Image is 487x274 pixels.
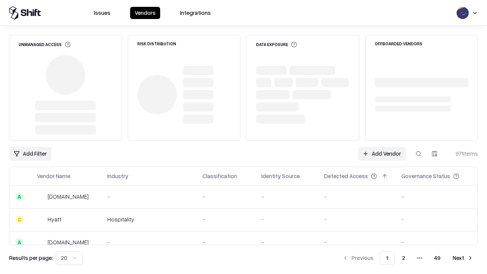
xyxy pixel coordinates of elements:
div: - [324,215,389,223]
p: Results per page: [9,254,53,262]
div: - [261,215,312,223]
img: intrado.com [37,193,45,201]
div: Offboarded Vendors [375,41,422,46]
a: Add Vendor [358,147,406,161]
div: - [401,238,471,246]
div: Detected Access [324,172,368,180]
div: Governance Status [401,172,450,180]
div: A [16,239,23,246]
div: - [202,193,249,201]
div: Vendor Name [37,172,70,180]
div: C [16,216,23,223]
div: - [202,215,249,223]
img: primesec.co.il [37,239,45,246]
button: Integrations [175,7,215,19]
button: Next [448,251,478,265]
div: Hospitality [107,215,190,223]
div: - [261,238,312,246]
img: Hyatt [37,216,45,223]
div: Risk Distribution [137,41,176,46]
div: - [401,215,471,223]
button: 49 [428,251,447,265]
div: - [401,193,471,201]
div: - [261,193,312,201]
div: Industry [107,172,128,180]
button: Issues [89,7,115,19]
div: - [107,238,190,246]
div: [DOMAIN_NAME] [48,193,89,201]
div: [DOMAIN_NAME] [48,238,89,246]
div: Identity Source [261,172,300,180]
div: Classification [202,172,237,180]
button: 2 [396,251,411,265]
div: A [16,193,23,201]
nav: pagination [338,251,478,265]
div: - [202,238,249,246]
div: Hyatt [48,215,61,223]
button: Add Filter [9,147,51,161]
div: Unmanaged Access [19,41,71,48]
button: 1 [380,251,395,265]
div: Data Exposure [256,41,297,48]
div: - [324,193,389,201]
div: - [324,238,389,246]
div: 971 items [447,150,478,158]
div: - [107,193,190,201]
button: Vendors [130,7,160,19]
